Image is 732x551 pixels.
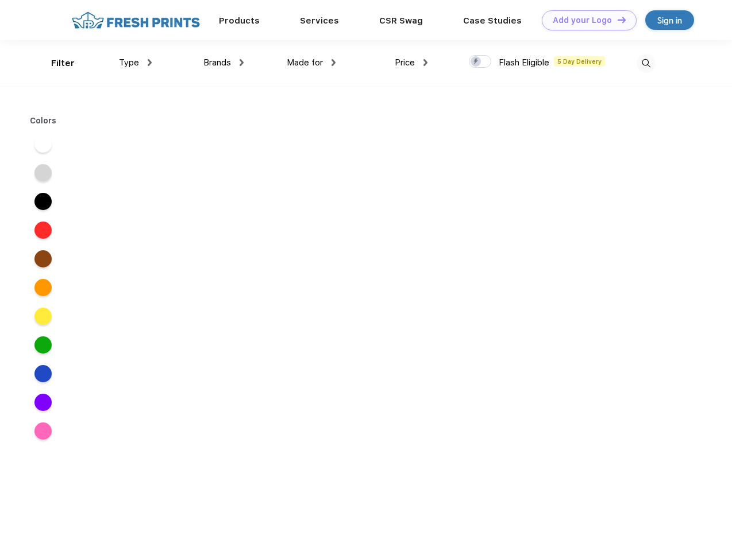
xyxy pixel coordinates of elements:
span: Brands [203,57,231,68]
div: Colors [21,115,66,127]
span: Type [119,57,139,68]
div: Sign in [657,14,682,27]
a: Sign in [645,10,694,30]
span: Made for [287,57,323,68]
img: dropdown.png [332,59,336,66]
div: Add your Logo [553,15,612,25]
span: 5 Day Delivery [554,56,605,67]
span: Flash Eligible [499,57,549,68]
img: desktop_search.svg [637,54,656,73]
img: dropdown.png [240,59,244,66]
img: dropdown.png [148,59,152,66]
a: CSR Swag [379,15,423,26]
a: Services [300,15,339,26]
span: Price [395,57,415,68]
img: dropdown.png [423,59,427,66]
a: Products [219,15,260,26]
img: DT [618,17,626,23]
img: fo%20logo%202.webp [68,10,203,30]
div: Filter [51,57,75,70]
